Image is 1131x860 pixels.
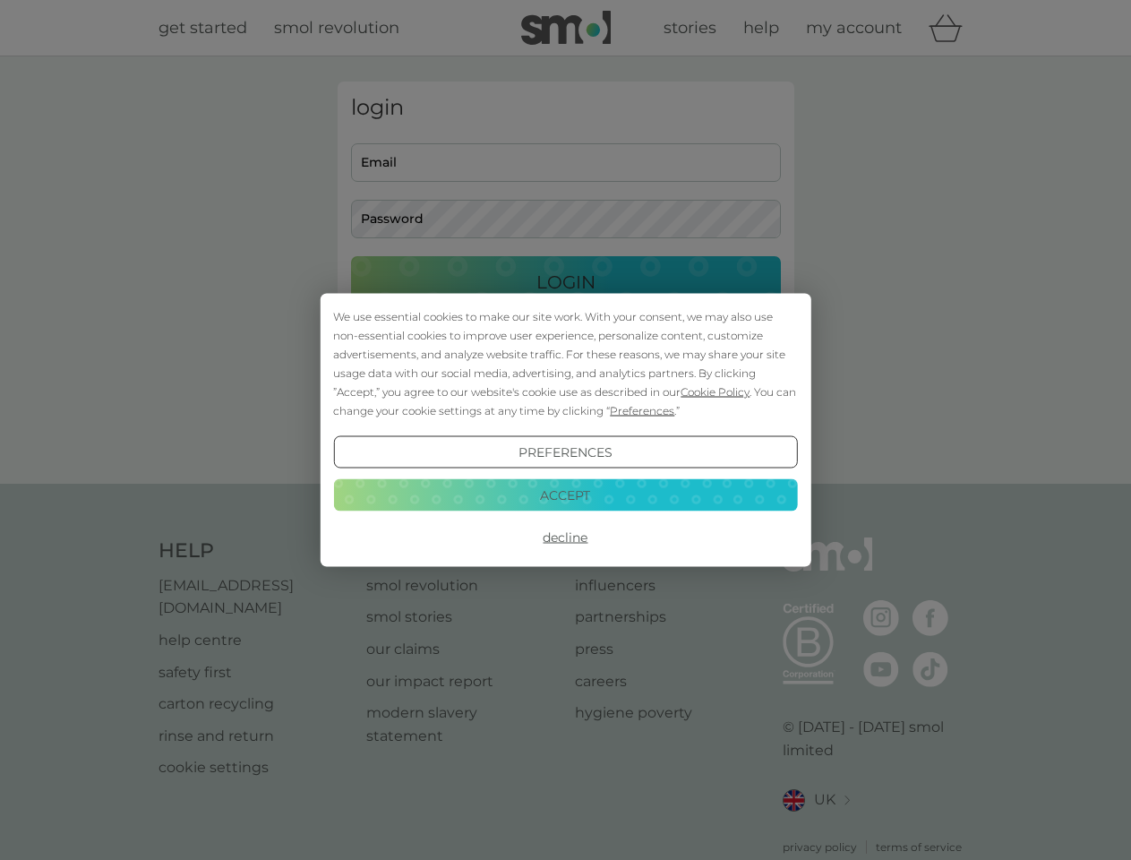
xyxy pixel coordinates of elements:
[333,521,797,554] button: Decline
[333,307,797,420] div: We use essential cookies to make our site work. With your consent, we may also use non-essential ...
[681,385,750,399] span: Cookie Policy
[333,436,797,469] button: Preferences
[333,478,797,511] button: Accept
[320,294,810,567] div: Cookie Consent Prompt
[610,404,674,417] span: Preferences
